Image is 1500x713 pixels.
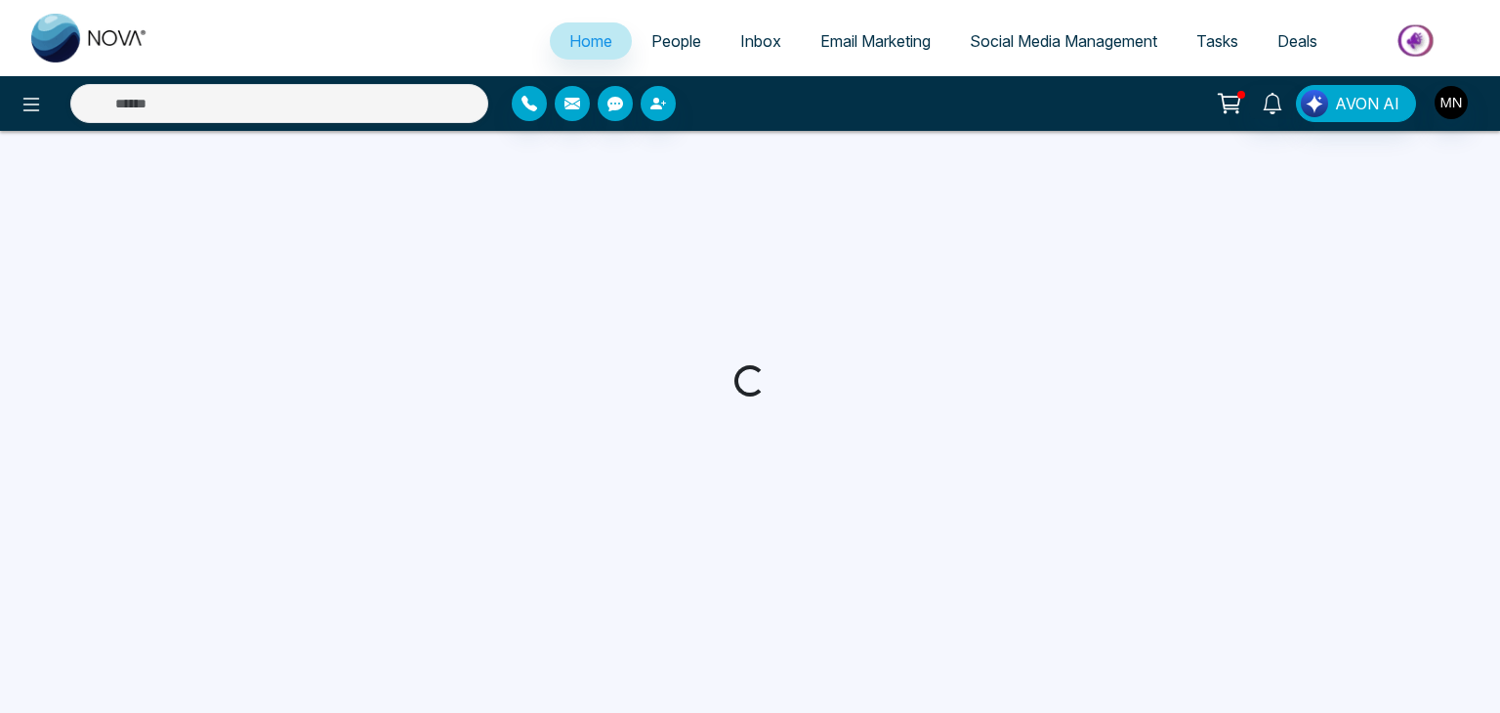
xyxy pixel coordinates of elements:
a: People [632,22,721,60]
a: Social Media Management [950,22,1177,60]
span: Email Marketing [820,31,931,51]
img: Nova CRM Logo [31,14,148,63]
img: Lead Flow [1301,90,1328,117]
img: User Avatar [1435,86,1468,119]
a: Home [550,22,632,60]
a: Deals [1258,22,1337,60]
a: Tasks [1177,22,1258,60]
span: Deals [1277,31,1317,51]
span: People [651,31,701,51]
button: AVON AI [1296,85,1416,122]
span: Social Media Management [970,31,1157,51]
span: Home [569,31,612,51]
span: Inbox [740,31,781,51]
span: Tasks [1196,31,1238,51]
a: Email Marketing [801,22,950,60]
a: Inbox [721,22,801,60]
img: Market-place.gif [1347,19,1488,63]
span: AVON AI [1335,92,1399,115]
